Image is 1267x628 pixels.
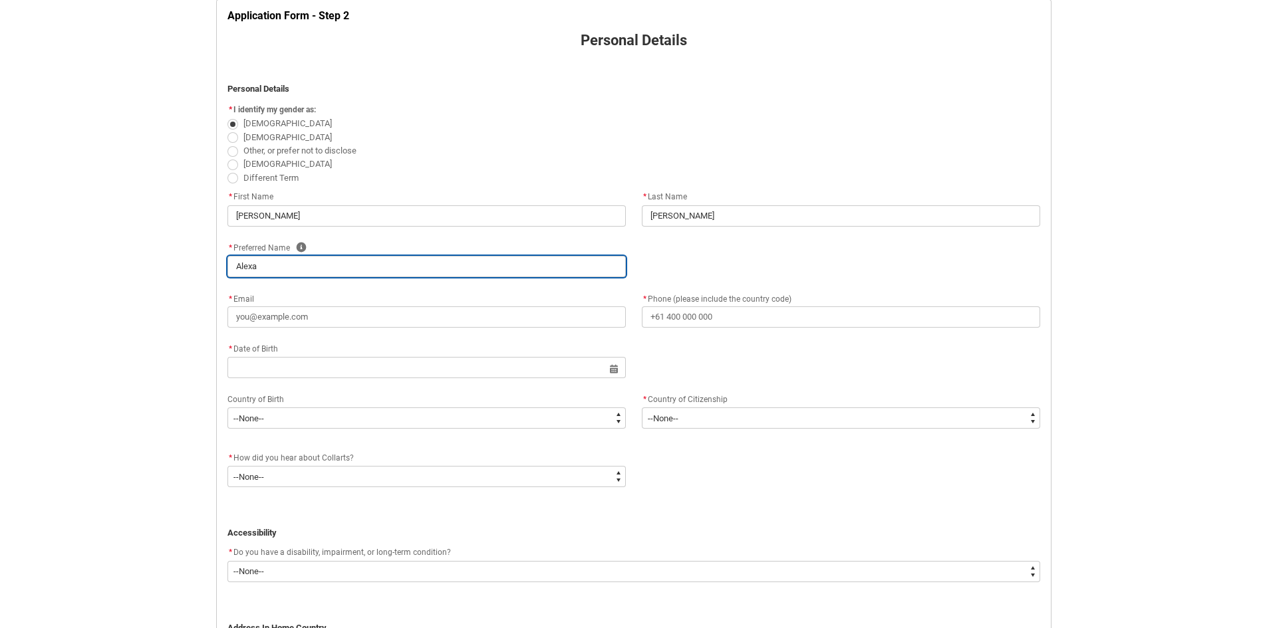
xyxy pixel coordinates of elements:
abbr: required [229,192,232,201]
span: First Name [227,192,273,201]
label: Email [227,290,259,305]
strong: Personal Details [581,32,687,49]
abbr: required [643,192,646,201]
abbr: required [229,453,232,463]
span: Last Name [642,192,687,201]
abbr: required [643,395,646,404]
span: Do you have a disability, impairment, or long-term condition? [233,548,451,557]
input: +61 400 000 000 [642,306,1040,328]
abbr: required [229,344,232,354]
span: [DEMOGRAPHIC_DATA] [243,132,332,142]
span: Other, or prefer not to disclose [243,146,356,156]
input: you@example.com [227,306,626,328]
abbr: required [229,105,232,114]
span: [DEMOGRAPHIC_DATA] [243,159,332,169]
span: Date of Birth [227,344,278,354]
span: I identify my gender as: [233,105,316,114]
strong: Personal Details [227,84,289,94]
span: Different Term [243,173,299,183]
strong: Accessibility [227,528,277,538]
strong: Application Form - Step 2 [227,9,349,22]
abbr: required [229,243,232,253]
abbr: required [229,294,232,304]
span: [DEMOGRAPHIC_DATA] [243,118,332,128]
abbr: required [229,548,232,557]
span: Country of Birth [227,395,284,404]
span: Country of Citizenship [648,395,728,404]
span: How did you hear about Collarts? [233,453,354,463]
span: Preferred Name [227,243,290,253]
abbr: required [643,294,646,304]
label: Phone (please include the country code) [642,290,797,305]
